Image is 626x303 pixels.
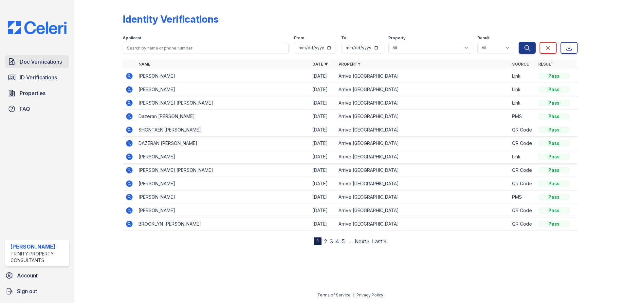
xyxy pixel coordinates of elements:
[509,150,536,164] td: Link
[342,238,345,245] a: 5
[509,217,536,231] td: QR Code
[509,191,536,204] td: PMS
[336,83,510,96] td: Arrive [GEOGRAPHIC_DATA]
[538,180,570,187] div: Pass
[138,62,150,67] a: Name
[123,42,289,54] input: Search by name or phone number
[336,110,510,123] td: Arrive [GEOGRAPHIC_DATA]
[336,96,510,110] td: Arrive [GEOGRAPHIC_DATA]
[538,73,570,79] div: Pass
[512,62,529,67] a: Source
[509,110,536,123] td: PMS
[136,177,310,191] td: [PERSON_NAME]
[336,70,510,83] td: Arrive [GEOGRAPHIC_DATA]
[538,113,570,120] div: Pass
[136,150,310,164] td: [PERSON_NAME]
[5,55,69,68] a: Doc Verifications
[136,204,310,217] td: [PERSON_NAME]
[324,238,327,245] a: 2
[538,127,570,133] div: Pass
[477,35,489,41] label: Result
[336,177,510,191] td: Arrive [GEOGRAPHIC_DATA]
[538,62,554,67] a: Result
[314,237,322,245] div: 1
[310,191,336,204] td: [DATE]
[3,21,72,34] img: CE_Logo_Blue-a8612792a0a2168367f1c8372b55b34899dd931a85d93a1a3d3e32e68fde9ad4.png
[336,238,339,245] a: 4
[538,221,570,227] div: Pass
[310,123,336,137] td: [DATE]
[355,238,369,245] a: Next ›
[310,83,336,96] td: [DATE]
[310,70,336,83] td: [DATE]
[310,204,336,217] td: [DATE]
[538,153,570,160] div: Pass
[509,83,536,96] td: Link
[136,96,310,110] td: [PERSON_NAME] [PERSON_NAME]
[336,137,510,150] td: Arrive [GEOGRAPHIC_DATA]
[336,191,510,204] td: Arrive [GEOGRAPHIC_DATA]
[136,110,310,123] td: Dazeran [PERSON_NAME]
[20,73,57,81] span: ID Verifications
[20,58,62,66] span: Doc Verifications
[336,204,510,217] td: Arrive [GEOGRAPHIC_DATA]
[310,110,336,123] td: [DATE]
[5,87,69,100] a: Properties
[509,96,536,110] td: Link
[336,150,510,164] td: Arrive [GEOGRAPHIC_DATA]
[136,83,310,96] td: [PERSON_NAME]
[347,237,352,245] span: …
[5,71,69,84] a: ID Verifications
[509,123,536,137] td: QR Code
[538,86,570,93] div: Pass
[336,217,510,231] td: Arrive [GEOGRAPHIC_DATA]
[317,293,351,297] a: Terms of Service
[538,194,570,200] div: Pass
[136,137,310,150] td: DAZERAN [PERSON_NAME]
[5,102,69,115] a: FAQ
[509,137,536,150] td: QR Code
[123,35,141,41] label: Applicant
[310,150,336,164] td: [DATE]
[10,243,66,251] div: [PERSON_NAME]
[17,272,38,279] span: Account
[336,123,510,137] td: Arrive [GEOGRAPHIC_DATA]
[330,238,333,245] a: 3
[136,123,310,137] td: SHONTAEK [PERSON_NAME]
[136,70,310,83] td: [PERSON_NAME]
[10,251,66,264] div: Trinity Property Consultants
[136,191,310,204] td: [PERSON_NAME]
[372,238,386,245] a: Last »
[538,207,570,214] div: Pass
[509,204,536,217] td: QR Code
[312,62,328,67] a: Date ▼
[336,164,510,177] td: Arrive [GEOGRAPHIC_DATA]
[136,217,310,231] td: BROOKLYN [PERSON_NAME]
[339,62,360,67] a: Property
[310,217,336,231] td: [DATE]
[353,293,354,297] div: |
[310,164,336,177] td: [DATE]
[310,96,336,110] td: [DATE]
[20,105,30,113] span: FAQ
[509,164,536,177] td: QR Code
[509,177,536,191] td: QR Code
[509,70,536,83] td: Link
[294,35,304,41] label: From
[357,293,383,297] a: Privacy Policy
[310,137,336,150] td: [DATE]
[310,177,336,191] td: [DATE]
[123,13,218,25] div: Identity Verifications
[538,140,570,147] div: Pass
[17,287,37,295] span: Sign out
[538,167,570,173] div: Pass
[341,35,346,41] label: To
[20,89,46,97] span: Properties
[538,100,570,106] div: Pass
[388,35,406,41] label: Property
[3,285,72,298] a: Sign out
[3,269,72,282] a: Account
[136,164,310,177] td: [PERSON_NAME] [PERSON_NAME]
